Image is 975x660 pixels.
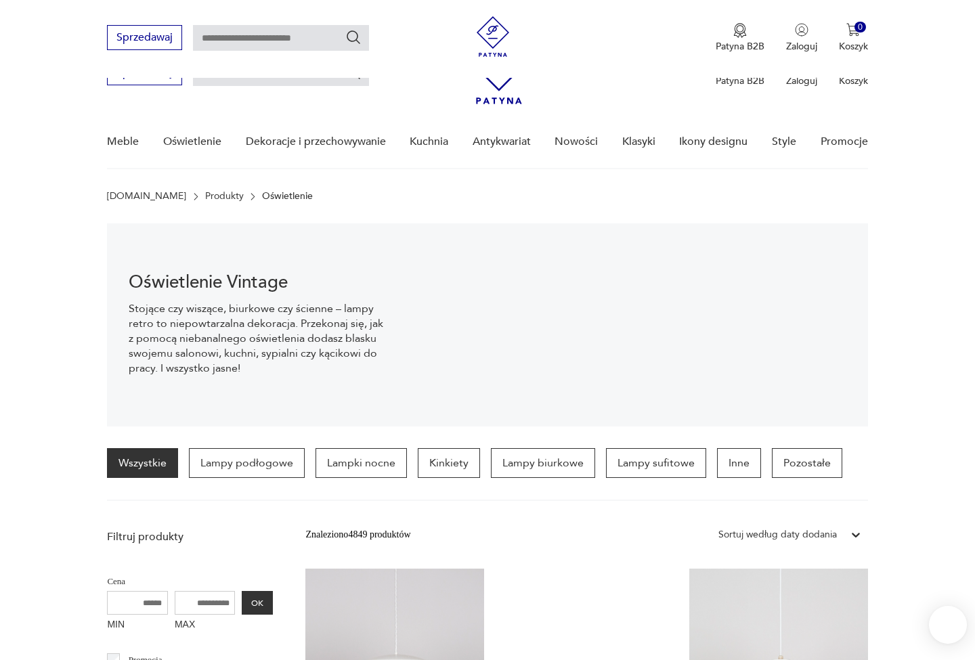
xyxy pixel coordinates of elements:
[716,23,764,53] button: Patyna B2B
[242,591,273,615] button: OK
[412,223,868,426] img: Oświetlenie
[107,574,273,589] p: Cena
[733,23,747,38] img: Ikona medalu
[129,274,389,290] h1: Oświetlenie Vintage
[839,23,868,53] button: 0Koszyk
[175,615,236,636] label: MAX
[786,40,817,53] p: Zaloguj
[772,448,842,478] a: Pozostałe
[795,23,808,37] img: Ikonka użytkownika
[786,23,817,53] button: Zaloguj
[107,69,182,79] a: Sprzedawaj
[929,606,967,644] iframe: Smartsupp widget button
[473,16,513,57] img: Patyna - sklep z meblami i dekoracjami vintage
[846,23,860,37] img: Ikona koszyka
[716,23,764,53] a: Ikona medaluPatyna B2B
[718,527,837,542] div: Sortuj według daty dodania
[606,448,706,478] a: Lampy sufitowe
[163,116,221,168] a: Oświetlenie
[107,191,186,202] a: [DOMAIN_NAME]
[473,116,531,168] a: Antykwariat
[772,116,796,168] a: Style
[107,615,168,636] label: MIN
[555,116,598,168] a: Nowości
[246,116,386,168] a: Dekoracje i przechowywanie
[418,448,480,478] a: Kinkiety
[716,40,764,53] p: Patyna B2B
[716,74,764,87] p: Patyna B2B
[786,74,817,87] p: Zaloguj
[854,22,866,33] div: 0
[821,116,868,168] a: Promocje
[316,448,407,478] a: Lampki nocne
[345,29,362,45] button: Szukaj
[189,448,305,478] a: Lampy podłogowe
[717,448,761,478] a: Inne
[410,116,448,168] a: Kuchnia
[491,448,595,478] a: Lampy biurkowe
[262,191,313,202] p: Oświetlenie
[839,74,868,87] p: Koszyk
[107,116,139,168] a: Meble
[107,529,273,544] p: Filtruj produkty
[622,116,655,168] a: Klasyki
[205,191,244,202] a: Produkty
[129,301,389,376] p: Stojące czy wiszące, biurkowe czy ścienne – lampy retro to niepowtarzalna dekoracja. Przekonaj si...
[679,116,747,168] a: Ikony designu
[107,25,182,50] button: Sprzedawaj
[107,448,178,478] a: Wszystkie
[305,527,410,542] div: Znaleziono 4849 produktów
[107,34,182,43] a: Sprzedawaj
[839,40,868,53] p: Koszyk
